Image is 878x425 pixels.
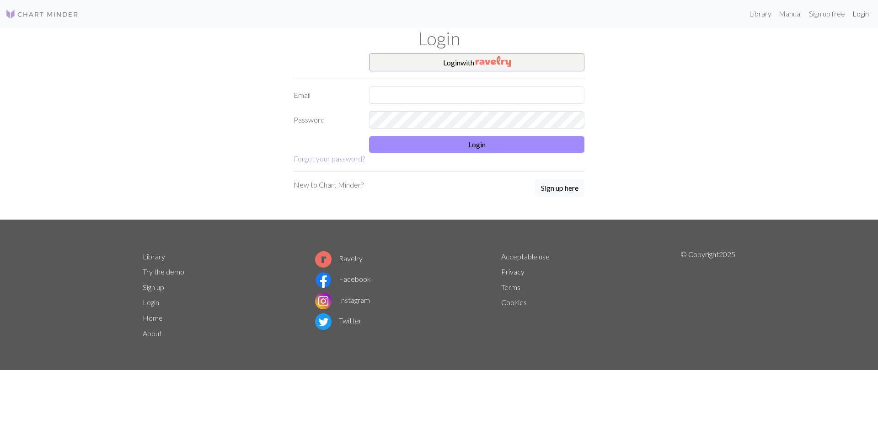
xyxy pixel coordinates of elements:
[294,179,364,190] p: New to Chart Minder?
[288,111,364,129] label: Password
[501,267,525,276] a: Privacy
[5,9,79,20] img: Logo
[315,316,362,325] a: Twitter
[849,5,873,23] a: Login
[315,251,332,268] img: Ravelry logo
[315,272,332,288] img: Facebook logo
[315,254,363,263] a: Ravelry
[143,267,184,276] a: Try the demo
[369,136,584,153] button: Login
[294,154,365,163] a: Forgot your password?
[680,249,735,341] p: © Copyright 2025
[369,53,584,71] button: Loginwith
[315,274,371,283] a: Facebook
[315,296,370,304] a: Instagram
[315,313,332,330] img: Twitter logo
[143,252,165,261] a: Library
[745,5,775,23] a: Library
[476,56,511,67] img: Ravelry
[535,179,584,198] a: Sign up here
[288,86,364,104] label: Email
[501,252,550,261] a: Acceptable use
[805,5,849,23] a: Sign up free
[501,283,520,291] a: Terms
[315,293,332,309] img: Instagram logo
[137,27,741,49] h1: Login
[501,298,527,307] a: Cookies
[143,283,164,291] a: Sign up
[143,313,163,322] a: Home
[775,5,805,23] a: Manual
[143,298,159,307] a: Login
[535,179,584,197] button: Sign up here
[143,329,162,338] a: About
